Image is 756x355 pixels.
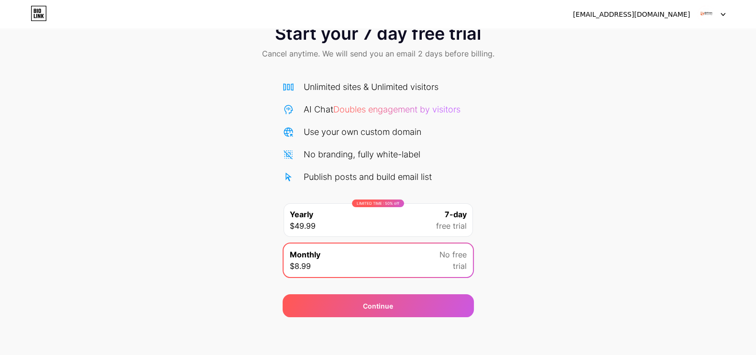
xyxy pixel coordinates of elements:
[275,24,481,43] span: Start your 7 day free trial
[697,5,715,23] img: airlinesofficemap
[304,148,420,161] div: No branding, fully white-label
[290,249,320,260] span: Monthly
[290,220,316,232] span: $49.99
[352,200,404,207] div: LIMITED TIME : 50% off
[363,301,393,311] span: Continue
[333,104,460,114] span: Doubles engagement by visitors
[453,260,467,272] span: trial
[573,10,690,20] div: [EMAIL_ADDRESS][DOMAIN_NAME]
[290,209,313,220] span: Yearly
[439,249,467,260] span: No free
[304,103,460,116] div: AI Chat
[436,220,467,232] span: free trial
[262,48,494,59] span: Cancel anytime. We will send you an email 2 days before billing.
[290,260,311,272] span: $8.99
[304,170,432,183] div: Publish posts and build email list
[304,125,421,138] div: Use your own custom domain
[304,80,438,93] div: Unlimited sites & Unlimited visitors
[445,209,467,220] span: 7-day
